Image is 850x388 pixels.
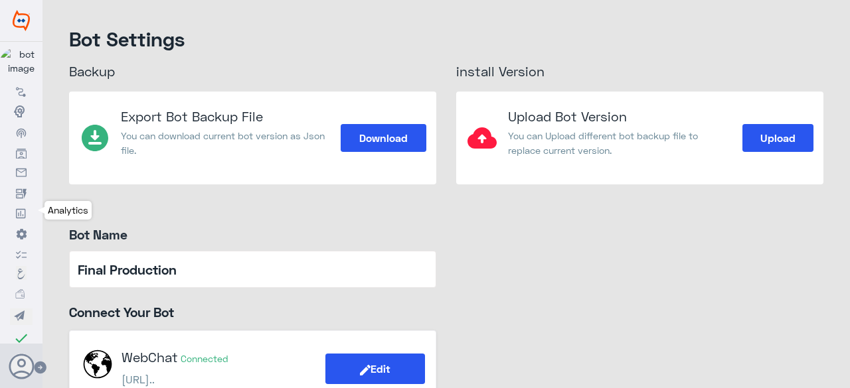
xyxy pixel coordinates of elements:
[456,56,823,87] h3: install Version
[121,109,331,124] h3: Export Bot Backup File
[122,350,228,366] h4: WebChat
[13,10,30,31] img: Widebot Logo
[181,353,228,364] small: Connected
[13,330,29,346] i: check
[69,27,823,50] h4: Bot Settings
[742,124,813,152] button: Upload
[122,373,228,385] p: [URL]..
[48,204,88,216] span: Analytics
[69,251,436,288] input: Final Production
[341,124,426,152] button: Download
[69,224,436,244] label: Bot Name
[69,56,436,87] h3: Backup
[360,362,390,375] span: Edit
[508,129,732,157] p: You can Upload different bot backup file to replace current version.
[121,129,331,157] p: You can download current bot version as Json file.
[325,354,425,384] button: Edit
[508,109,732,124] h3: Upload Bot Version
[69,304,436,320] h2: Connect Your Bot
[9,354,34,379] button: Avatar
